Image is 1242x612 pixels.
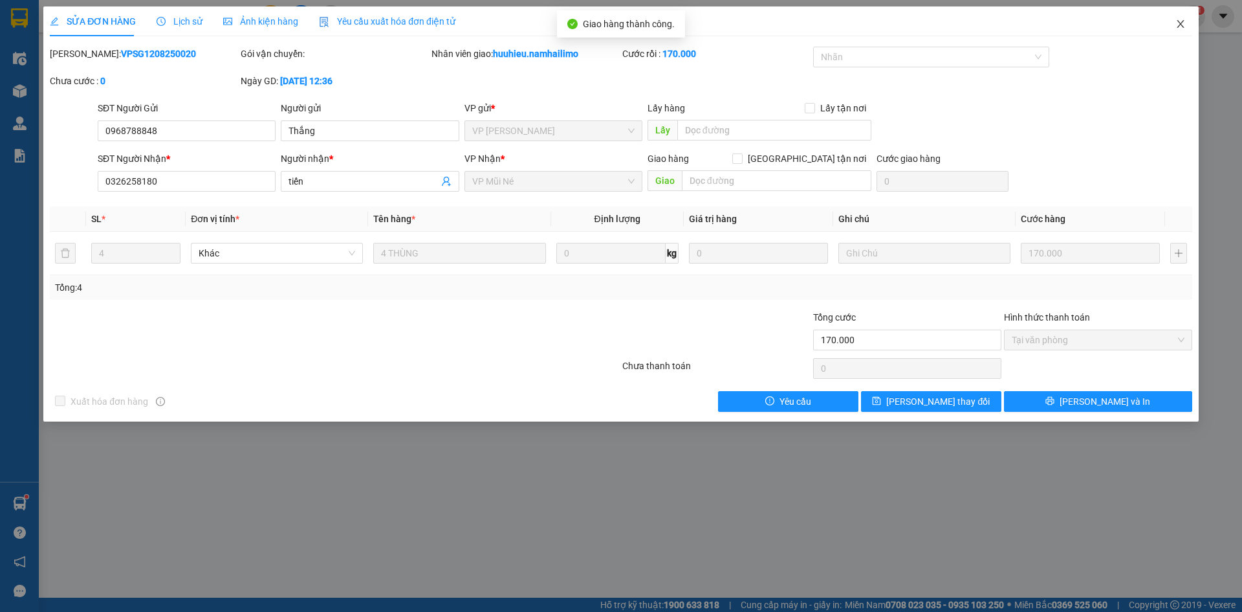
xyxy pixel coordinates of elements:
span: Cước hàng [1021,214,1065,224]
span: [PERSON_NAME] và In [1060,394,1150,409]
input: Dọc đường [682,170,871,191]
span: Lấy tận nơi [815,101,871,115]
img: icon [319,17,329,27]
b: huuhieu.namhailimo [493,49,578,59]
span: Yêu cầu xuất hóa đơn điện tử [319,16,455,27]
span: Giao [648,170,682,191]
span: close [1175,19,1186,29]
span: VP Nhận [464,153,501,164]
span: Tên hàng [373,214,415,224]
span: check-circle [567,19,578,29]
button: exclamation-circleYêu cầu [718,391,858,412]
span: clock-circle [157,17,166,26]
span: Xuất hóa đơn hàng [65,394,153,409]
span: picture [223,17,232,26]
span: Khác [199,244,355,263]
div: SĐT Người Nhận [98,152,276,166]
div: Người gửi [281,101,459,115]
span: VP Phạm Ngũ Lão [472,121,635,141]
span: Yêu cầu [779,394,811,409]
b: VPSG1208250020 [121,49,196,59]
button: printer[PERSON_NAME] và In [1004,391,1192,412]
span: Định lượng [594,214,640,224]
label: Cước giao hàng [877,153,941,164]
b: 170.000 [662,49,696,59]
span: Tại văn phòng [1012,330,1184,350]
div: Người nhận [281,152,459,166]
span: kg [666,243,679,264]
div: Nhân viên giao: [431,47,620,61]
input: 0 [1021,243,1160,264]
input: Cước giao hàng [877,171,1008,192]
span: Giao hàng [648,153,689,164]
span: Giao hàng thành công. [583,19,675,29]
span: Lấy hàng [648,103,685,113]
span: SL [91,214,102,224]
button: plus [1170,243,1187,264]
span: info-circle [156,397,165,406]
span: SỬA ĐƠN HÀNG [50,16,136,27]
span: [PERSON_NAME] thay đổi [886,394,990,409]
span: VP Mũi Né [472,172,635,191]
div: Cước rồi : [622,47,811,61]
input: Dọc đường [677,120,871,141]
button: delete [55,243,76,264]
button: Close [1162,6,1199,43]
div: Chưa thanh toán [621,359,812,381]
div: Chưa cước : [50,74,238,88]
span: Lịch sử [157,16,202,27]
b: [DATE] 12:36 [280,76,332,86]
div: Gói vận chuyển: [241,47,429,61]
input: 0 [689,243,828,264]
div: [PERSON_NAME]: [50,47,238,61]
div: Ngày GD: [241,74,429,88]
span: exclamation-circle [765,396,774,407]
input: VD: Bàn, Ghế [373,243,545,264]
th: Ghi chú [833,207,1016,232]
input: Ghi Chú [838,243,1010,264]
span: Lấy [648,120,677,141]
span: Giá trị hàng [689,214,737,224]
div: VP gửi [464,101,642,115]
div: SĐT Người Gửi [98,101,276,115]
div: Tổng: 4 [55,280,479,295]
span: save [872,396,881,407]
span: edit [50,17,59,26]
span: user-add [441,176,452,187]
b: 0 [100,76,105,86]
span: [GEOGRAPHIC_DATA] tận nơi [743,152,871,166]
label: Hình thức thanh toán [1004,312,1090,323]
span: Tổng cước [813,312,856,323]
span: Ảnh kiện hàng [223,16,298,27]
span: Đơn vị tính [191,214,239,224]
button: save[PERSON_NAME] thay đổi [861,391,1001,412]
span: printer [1045,396,1054,407]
